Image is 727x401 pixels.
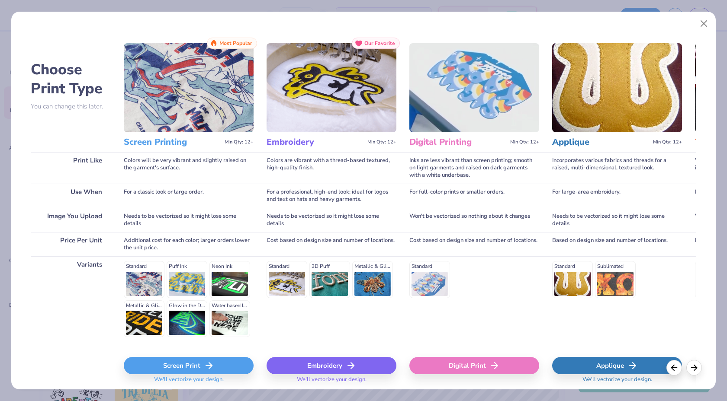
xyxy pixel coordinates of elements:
[31,103,111,110] p: You can change this later.
[552,184,682,208] div: For large-area embroidery.
[267,232,396,256] div: Cost based on design size and number of locations.
[31,60,111,98] h2: Choose Print Type
[31,232,111,256] div: Price Per Unit
[267,208,396,232] div: Needs to be vectorized so it might lose some details
[219,40,252,46] span: Most Popular
[124,208,254,232] div: Needs to be vectorized so it might lose some details
[31,152,111,184] div: Print Like
[31,184,111,208] div: Use When
[151,376,227,388] span: We'll vectorize your design.
[267,357,396,374] div: Embroidery
[124,232,254,256] div: Additional cost for each color; larger orders lower the unit price.
[267,43,396,132] img: Embroidery
[696,16,712,32] button: Close
[267,184,396,208] div: For a professional, high-end look; ideal for logos and text on hats and heavy garments.
[31,256,111,342] div: Variants
[409,232,539,256] div: Cost based on design size and number of locations.
[552,137,650,148] h3: Applique
[293,376,370,388] span: We'll vectorize your design.
[267,152,396,184] div: Colors are vibrant with a thread-based textured, high-quality finish.
[124,184,254,208] div: For a classic look or large order.
[124,43,254,132] img: Screen Printing
[579,376,656,388] span: We'll vectorize your design.
[367,139,396,145] span: Min Qty: 12+
[409,137,507,148] h3: Digital Printing
[124,357,254,374] div: Screen Print
[409,184,539,208] div: For full-color prints or smaller orders.
[267,137,364,148] h3: Embroidery
[409,208,539,232] div: Won't be vectorized so nothing about it changes
[552,208,682,232] div: Needs to be vectorized so it might lose some details
[409,152,539,184] div: Inks are less vibrant than screen printing; smooth on light garments and raised on dark garments ...
[510,139,539,145] span: Min Qty: 12+
[124,152,254,184] div: Colors will be very vibrant and slightly raised on the garment's surface.
[31,208,111,232] div: Image You Upload
[409,357,539,374] div: Digital Print
[653,139,682,145] span: Min Qty: 12+
[552,357,682,374] div: Applique
[409,43,539,132] img: Digital Printing
[552,232,682,256] div: Based on design size and number of locations.
[364,40,395,46] span: Our Favorite
[552,43,682,132] img: Applique
[552,152,682,184] div: Incorporates various fabrics and threads for a raised, multi-dimensional, textured look.
[124,137,221,148] h3: Screen Printing
[225,139,254,145] span: Min Qty: 12+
